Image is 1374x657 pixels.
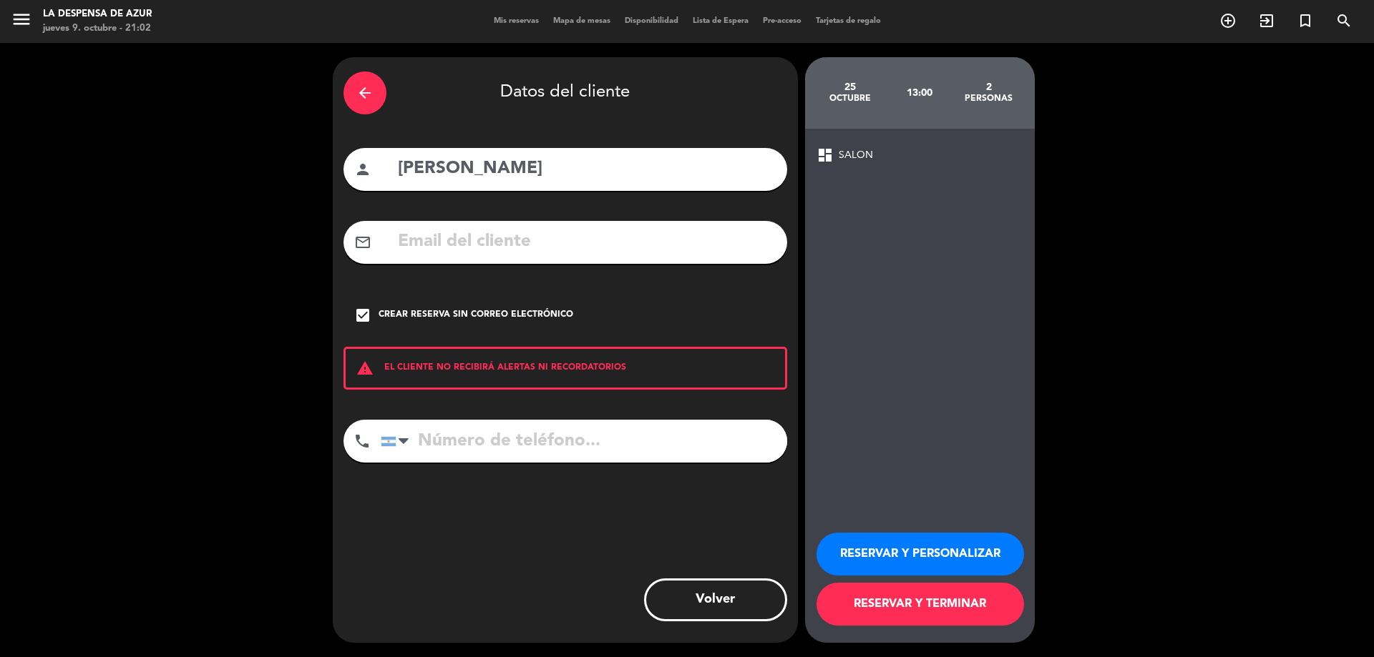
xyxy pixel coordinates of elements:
span: Mapa de mesas [546,17,618,25]
div: EL CLIENTE NO RECIBIRÁ ALERTAS NI RECORDATORIOS [343,347,787,390]
span: Lista de Espera [686,17,756,25]
span: Disponibilidad [618,17,686,25]
span: Mis reservas [487,17,546,25]
i: menu [11,9,32,30]
span: dashboard [817,147,834,164]
i: turned_in_not [1297,12,1314,29]
input: Email del cliente [396,227,776,257]
button: RESERVAR Y PERSONALIZAR [817,533,1024,576]
i: arrow_back [356,84,374,102]
i: warning [346,360,384,377]
input: Nombre del cliente [396,154,776,184]
div: 13:00 [885,68,954,118]
i: check_box [354,307,371,324]
span: Tarjetas de regalo [809,17,888,25]
div: jueves 9. octubre - 21:02 [43,21,152,36]
input: Número de teléfono... [381,420,787,463]
button: menu [11,9,32,35]
div: personas [954,93,1023,104]
span: Pre-acceso [756,17,809,25]
div: Datos del cliente [343,68,787,118]
div: octubre [816,93,885,104]
div: 2 [954,81,1023,93]
button: Volver [644,578,787,621]
i: exit_to_app [1258,12,1275,29]
div: 25 [816,81,885,93]
div: La Despensa de Azur [43,7,152,21]
div: Crear reserva sin correo electrónico [379,308,573,322]
button: RESERVAR Y TERMINAR [817,583,1024,626]
i: person [354,161,371,178]
i: mail_outline [354,234,371,251]
i: search [1335,12,1353,29]
i: phone [354,433,371,450]
div: Argentina: +54 [381,420,414,462]
span: SALON [839,147,873,164]
i: add_circle_outline [1219,12,1237,29]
